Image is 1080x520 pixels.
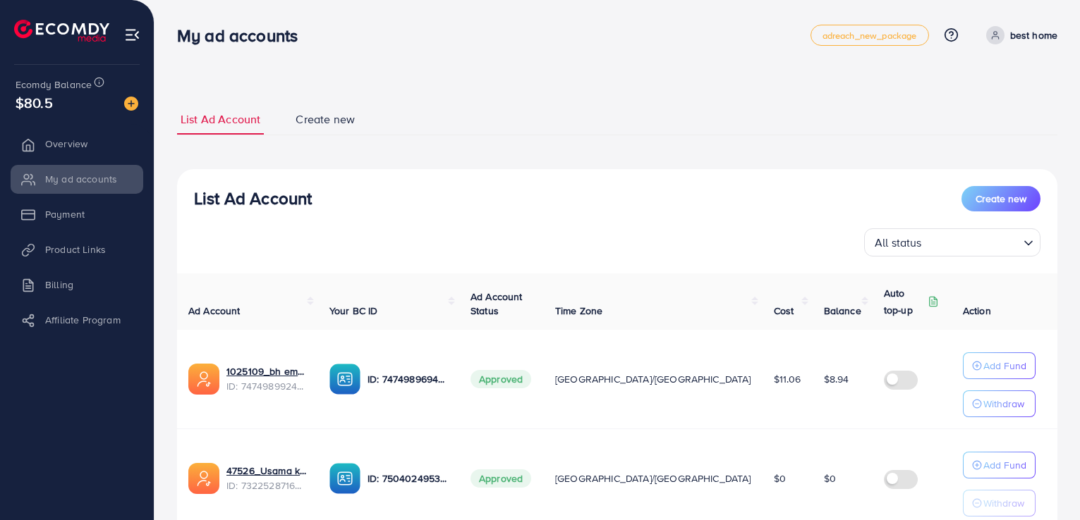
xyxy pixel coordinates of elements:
span: Ad Account [188,304,241,318]
span: $0 [824,471,836,485]
span: Approved [471,469,531,488]
h3: My ad accounts [177,25,309,46]
span: Balance [824,304,861,318]
div: Search for option [864,228,1040,256]
img: ic-ba-acc.ded83a64.svg [329,463,360,494]
button: Add Fund [963,452,1036,478]
img: image [124,97,138,111]
span: adreach_new_package [823,31,917,40]
input: Search for option [926,230,1018,253]
img: ic-ba-acc.ded83a64.svg [329,364,360,395]
p: Withdraw [983,395,1024,412]
span: ID: 7474989924530454529 [226,379,307,393]
img: logo [14,20,109,42]
span: ID: 7322528716037390338 [226,478,307,493]
button: Create new [961,186,1040,211]
span: Ecomdy Balance [16,78,92,92]
div: <span class='underline'>47526_Usama khan192_1704909093471</span></br>7322528716037390338 [226,464,307,493]
span: Ad Account Status [471,290,523,318]
a: adreach_new_package [811,25,929,46]
span: $0 [774,471,786,485]
p: Add Fund [983,457,1026,473]
span: Your BC ID [329,304,378,318]
button: Withdraw [963,390,1036,417]
span: Action [963,304,991,318]
span: $8.94 [824,372,849,386]
span: Create new [296,111,355,128]
span: $80.5 [16,92,53,113]
span: List Ad Account [181,111,260,128]
img: ic-ads-acc.e4c84228.svg [188,364,219,395]
span: $11.06 [774,372,801,386]
img: ic-ads-acc.e4c84228.svg [188,463,219,494]
p: ID: 7504024953197543432 [368,470,448,487]
p: Withdraw [983,495,1024,512]
span: Time Zone [555,304,602,318]
span: Approved [471,370,531,388]
p: best home [1010,27,1057,44]
a: 1025109_bh emporium_1740406720636 [226,364,307,378]
span: Cost [774,304,794,318]
span: [GEOGRAPHIC_DATA]/[GEOGRAPHIC_DATA] [555,471,751,485]
button: Withdraw [963,490,1036,516]
p: Add Fund [983,357,1026,374]
div: <span class='underline'>1025109_bh emporium_1740406720636</span></br>7474989924530454529 [226,364,307,393]
span: [GEOGRAPHIC_DATA]/[GEOGRAPHIC_DATA] [555,372,751,386]
p: ID: 7474989694318018577 [368,371,448,388]
a: 47526_Usama khan192_1704909093471 [226,464,307,478]
a: best home [981,26,1057,44]
span: All status [872,233,925,253]
button: Add Fund [963,352,1036,379]
span: Create new [976,192,1026,206]
h3: List Ad Account [194,188,312,209]
p: Auto top-up [884,285,925,318]
img: menu [124,27,140,43]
